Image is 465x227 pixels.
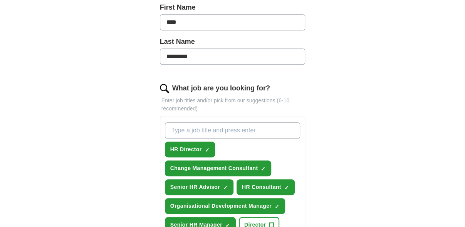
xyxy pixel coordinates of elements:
input: Type a job title and press enter [165,122,300,139]
span: ✓ [205,147,209,153]
span: Senior HR Advisor [170,183,220,191]
label: What job are you looking for? [172,83,270,93]
span: ✓ [223,185,228,191]
span: Organisational Development Manager [170,202,272,210]
span: HR Director [170,145,202,154]
span: HR Consultant [242,183,281,191]
button: Change Management Consultant✓ [165,160,272,176]
button: HR Director✓ [165,142,215,157]
span: ✓ [261,166,265,172]
span: ✓ [284,185,289,191]
button: HR Consultant✓ [237,179,295,195]
label: Last Name [160,37,306,47]
label: First Name [160,2,306,13]
span: Change Management Consultant [170,164,258,172]
img: search.png [160,84,169,93]
p: Enter job titles and/or pick from our suggestions (6-10 recommended) [160,97,306,113]
button: Senior HR Advisor✓ [165,179,233,195]
button: Organisational Development Manager✓ [165,198,285,214]
span: ✓ [275,204,279,210]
